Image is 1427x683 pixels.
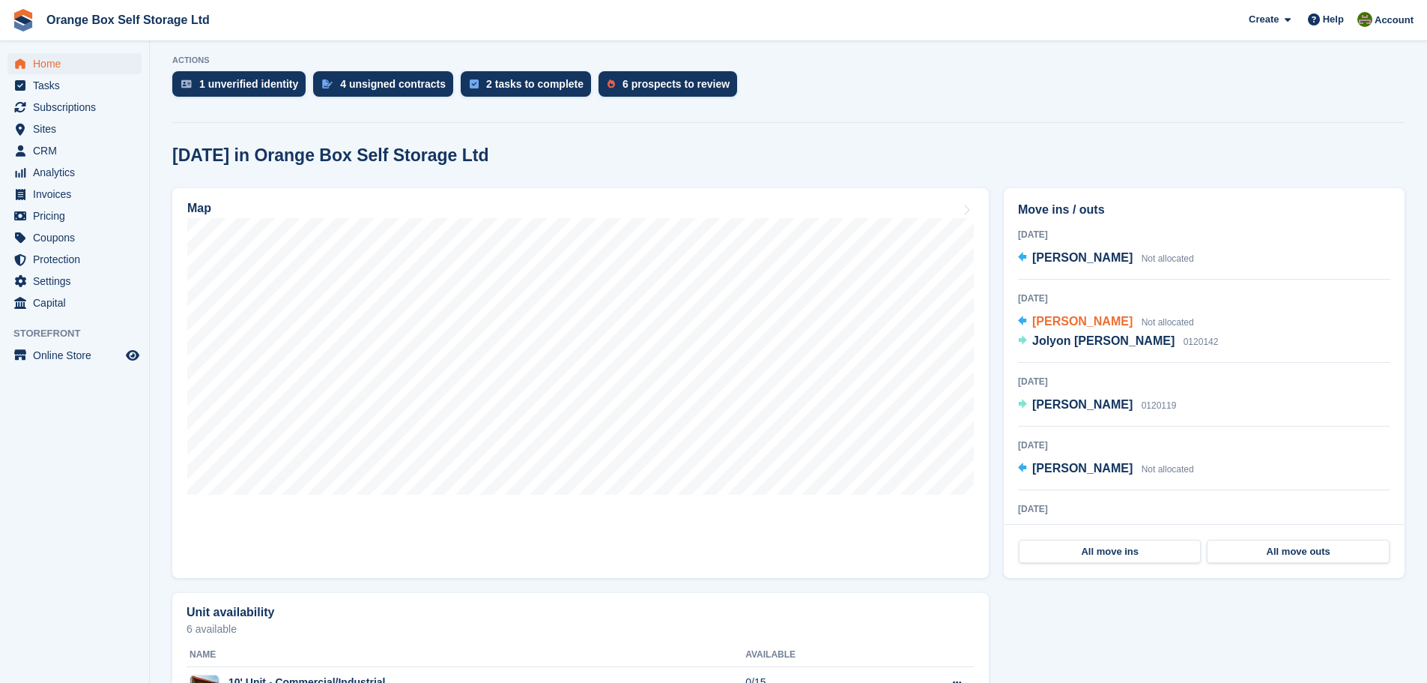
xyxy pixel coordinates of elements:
a: 4 unsigned contracts [313,71,461,104]
span: Settings [33,271,123,292]
a: [PERSON_NAME] 0120119 [1018,396,1176,415]
a: All move outs [1207,540,1389,564]
a: 6 prospects to review [599,71,745,104]
img: prospect-51fa495bee0391a8d652442698ab0144808aea92771e9ea1ae160a38d050c398.svg [608,79,615,88]
img: verify_identity-adf6edd0f0f0b5bbfe63781bf79b02c33cf7c696d77639b501bdc392416b5a36.svg [181,79,192,88]
span: Not allocated [1142,464,1194,475]
span: Home [33,53,123,74]
span: Create [1249,12,1279,27]
a: [PERSON_NAME] Not allocated [1018,249,1194,268]
a: menu [7,184,142,205]
div: [DATE] [1018,292,1390,305]
span: Capital [33,292,123,313]
a: Orange Box Self Storage Ltd [40,7,216,32]
th: Available [745,643,886,667]
div: [DATE] [1018,502,1390,516]
a: [PERSON_NAME] Not allocated [1018,313,1194,332]
p: ACTIONS [172,55,1405,65]
span: [PERSON_NAME] [1032,251,1133,264]
span: Not allocated [1142,317,1194,328]
a: menu [7,345,142,366]
h2: Map [187,202,211,215]
span: Not allocated [1142,253,1194,264]
div: 2 tasks to complete [486,78,584,90]
span: Coupons [33,227,123,248]
a: Jolyon [PERSON_NAME] 0120142 [1018,332,1218,352]
a: 2 tasks to complete [461,71,599,104]
a: menu [7,118,142,139]
img: Pippa White [1357,12,1372,27]
h2: Move ins / outs [1018,201,1390,219]
span: CRM [33,140,123,161]
div: [DATE] [1018,375,1390,388]
span: Help [1323,12,1344,27]
a: menu [7,140,142,161]
a: menu [7,292,142,313]
a: menu [7,75,142,96]
span: Pricing [33,205,123,226]
a: [PERSON_NAME] Not allocated [1018,460,1194,479]
th: Name [187,643,745,667]
img: contract_signature_icon-13c848040528278c33f63329250d36e43548de30e8caae1d1a13099fd9432cc5.svg [322,79,333,88]
p: 6 available [187,624,975,634]
span: Invoices [33,184,123,205]
span: Account [1375,13,1414,28]
span: Jolyon [PERSON_NAME] [1032,334,1175,347]
div: [DATE] [1018,228,1390,241]
a: menu [7,227,142,248]
h2: Unit availability [187,606,274,619]
a: All move ins [1019,540,1201,564]
span: Analytics [33,162,123,183]
a: menu [7,162,142,183]
span: 0120142 [1184,337,1219,347]
span: [PERSON_NAME] [1032,462,1133,475]
h2: [DATE] in Orange Box Self Storage Ltd [172,145,489,166]
img: stora-icon-8386f47178a22dfd0bd8f6a31ec36ba5ce8667c1dd55bd0f319d3a0aa187defe.svg [12,9,34,31]
div: 1 unverified identity [199,78,298,90]
span: Storefront [13,326,149,341]
img: task-75834270c22a3079a89374b754ae025e5fb1db73e45f91037f5363f120a921f8.svg [470,79,479,88]
div: 6 prospects to review [622,78,730,90]
span: Sites [33,118,123,139]
span: 0120119 [1142,400,1177,411]
span: Subscriptions [33,97,123,118]
span: [PERSON_NAME] [1032,398,1133,411]
span: Protection [33,249,123,270]
div: [DATE] [1018,439,1390,452]
a: menu [7,97,142,118]
span: [PERSON_NAME] [1032,315,1133,328]
div: 4 unsigned contracts [340,78,446,90]
a: Preview store [124,346,142,364]
span: Online Store [33,345,123,366]
a: menu [7,271,142,292]
span: Tasks [33,75,123,96]
a: 1 unverified identity [172,71,313,104]
a: Map [172,188,989,578]
a: menu [7,249,142,270]
a: menu [7,53,142,74]
a: menu [7,205,142,226]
